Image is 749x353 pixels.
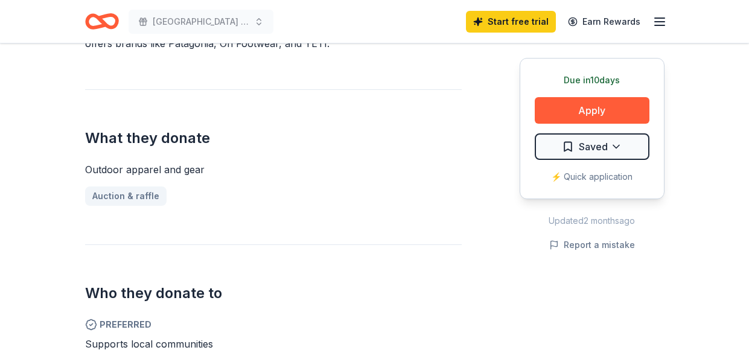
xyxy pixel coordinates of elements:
[85,186,167,206] a: Auction & raffle
[535,170,649,184] div: ⚡️ Quick application
[535,73,649,87] div: Due in 10 days
[535,97,649,124] button: Apply
[466,11,556,33] a: Start free trial
[535,133,649,160] button: Saved
[579,139,608,154] span: Saved
[85,317,462,332] span: Preferred
[153,14,249,29] span: [GEOGRAPHIC_DATA] fun run fundraiser
[549,238,635,252] button: Report a mistake
[85,7,119,36] a: Home
[129,10,273,34] button: [GEOGRAPHIC_DATA] fun run fundraiser
[520,214,665,228] div: Updated 2 months ago
[85,129,462,148] h2: What they donate
[561,11,648,33] a: Earn Rewards
[85,284,462,303] h2: Who they donate to
[85,338,213,350] span: Supports local communities
[85,162,462,177] div: Outdoor apparel and gear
